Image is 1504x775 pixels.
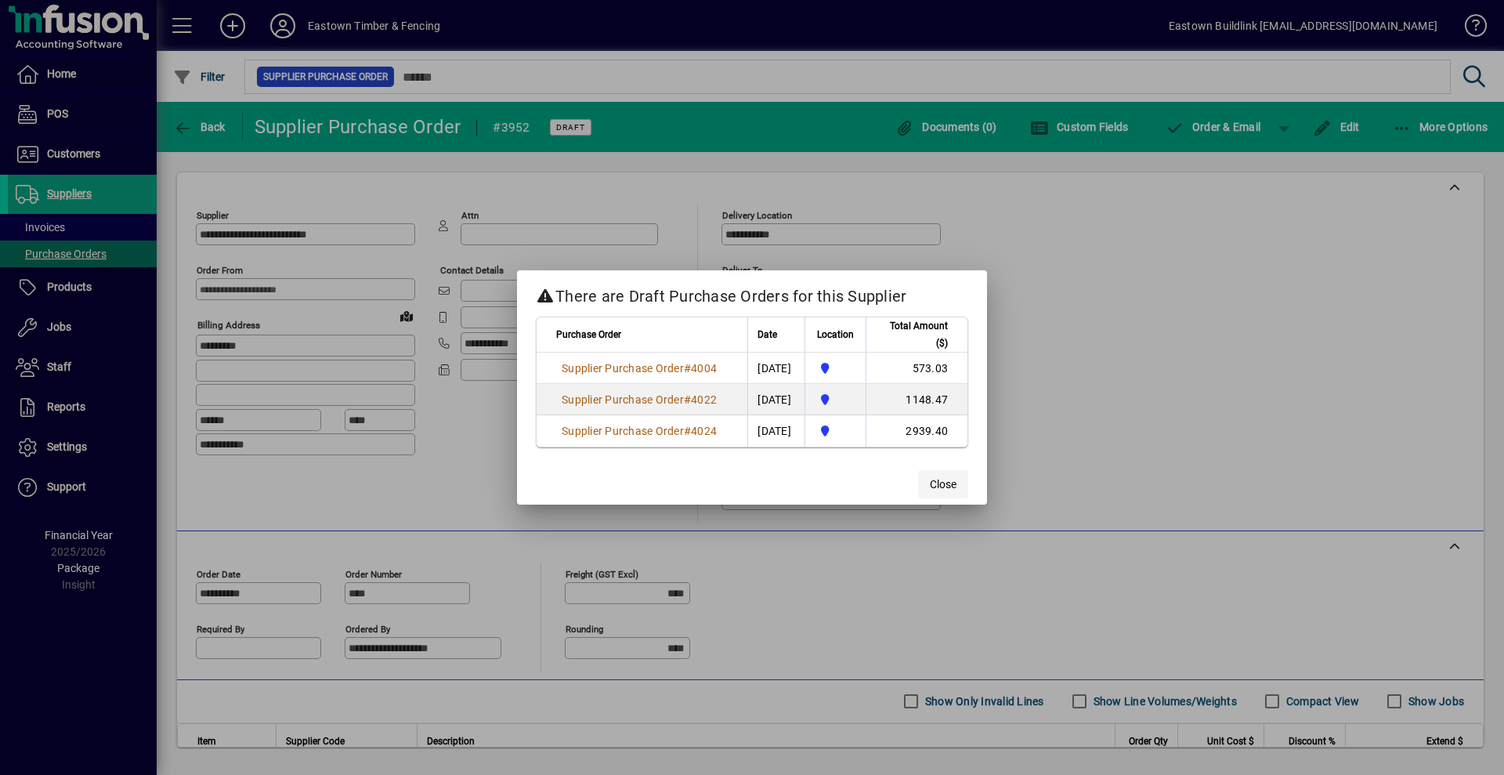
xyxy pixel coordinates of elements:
[747,384,804,415] td: [DATE]
[815,391,856,408] span: Holyoake St
[556,391,722,408] a: Supplier Purchase Order#4022
[517,270,987,316] h2: There are Draft Purchase Orders for this Supplier
[684,393,691,406] span: #
[684,425,691,437] span: #
[866,384,967,415] td: 1148.47
[562,393,684,406] span: Supplier Purchase Order
[556,360,722,377] a: Supplier Purchase Order#4004
[815,422,856,440] span: Holyoake St
[876,317,948,352] span: Total Amount ($)
[556,422,722,440] a: Supplier Purchase Order#4024
[817,326,854,343] span: Location
[757,326,777,343] span: Date
[866,353,967,384] td: 573.03
[691,425,717,437] span: 4024
[930,476,956,493] span: Close
[815,360,856,377] span: Holyoake St
[556,326,621,343] span: Purchase Order
[691,362,717,375] span: 4004
[562,362,684,375] span: Supplier Purchase Order
[691,393,717,406] span: 4022
[918,470,968,498] button: Close
[747,415,804,447] td: [DATE]
[866,415,967,447] td: 2939.40
[684,362,691,375] span: #
[747,353,804,384] td: [DATE]
[562,425,684,437] span: Supplier Purchase Order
